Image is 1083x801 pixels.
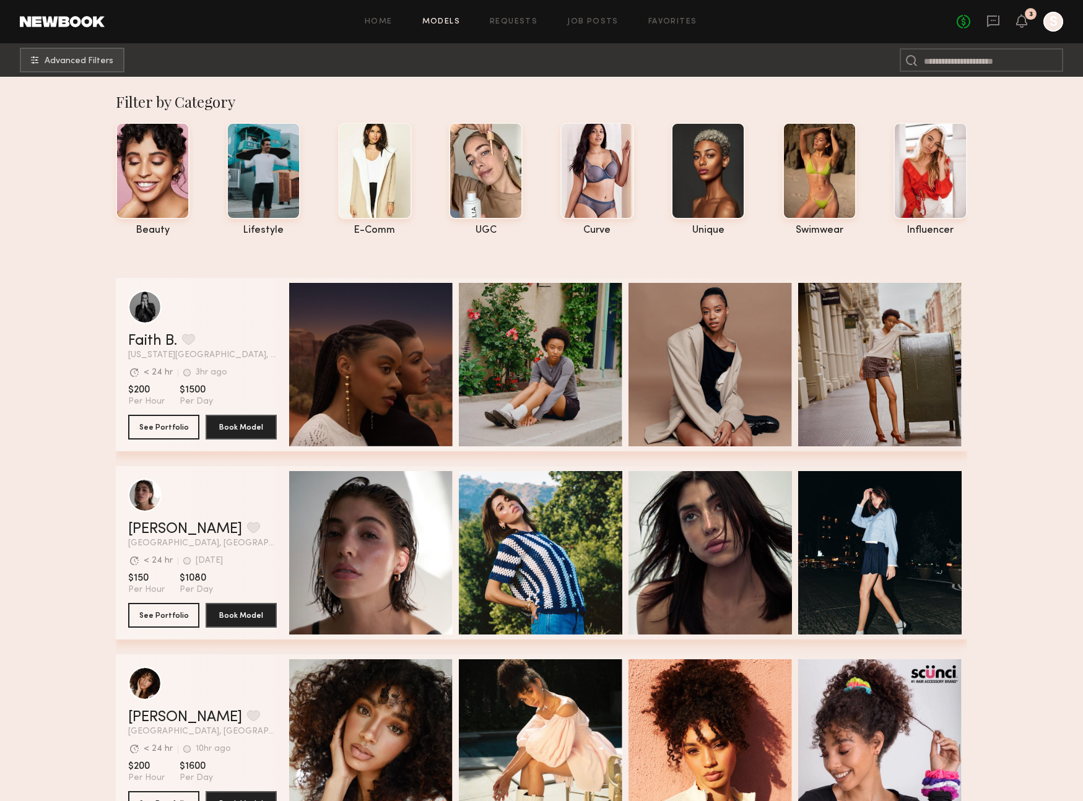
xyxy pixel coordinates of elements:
div: curve [560,225,634,236]
a: Home [365,18,393,26]
span: $1080 [180,572,213,584]
span: $200 [128,384,165,396]
button: See Portfolio [128,415,199,439]
div: 3hr ago [196,368,227,377]
a: [PERSON_NAME] [128,710,242,725]
div: 10hr ago [196,745,231,753]
a: Faith B. [128,334,177,349]
div: beauty [116,225,189,236]
button: Book Model [206,415,277,439]
span: $1500 [180,384,213,396]
span: [GEOGRAPHIC_DATA], [GEOGRAPHIC_DATA] [128,727,277,736]
span: Per Hour [128,773,165,784]
div: influencer [894,225,967,236]
div: swimwear [783,225,856,236]
a: [PERSON_NAME] [128,522,242,537]
div: [DATE] [196,556,223,565]
span: $1600 [180,760,213,773]
div: unique [671,225,745,236]
div: lifestyle [227,225,300,236]
span: Per Day [180,773,213,784]
span: [GEOGRAPHIC_DATA], [GEOGRAPHIC_DATA] [128,539,277,548]
button: See Portfolio [128,603,199,628]
a: Job Posts [567,18,619,26]
span: Advanced Filters [45,57,113,66]
span: Per Day [180,396,213,407]
a: Requests [490,18,537,26]
div: < 24 hr [144,556,173,565]
div: < 24 hr [144,368,173,377]
a: S [1043,12,1063,32]
span: Per Hour [128,396,165,407]
div: e-comm [338,225,412,236]
a: Models [422,18,460,26]
span: Per Hour [128,584,165,595]
div: < 24 hr [144,745,173,753]
span: [US_STATE][GEOGRAPHIC_DATA], [GEOGRAPHIC_DATA] [128,351,277,360]
button: Book Model [206,603,277,628]
span: $200 [128,760,165,773]
span: $150 [128,572,165,584]
div: Filter by Category [116,92,967,111]
span: Per Day [180,584,213,595]
div: UGC [449,225,523,236]
div: 3 [1029,11,1033,18]
a: Favorites [648,18,697,26]
button: Advanced Filters [20,48,124,72]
